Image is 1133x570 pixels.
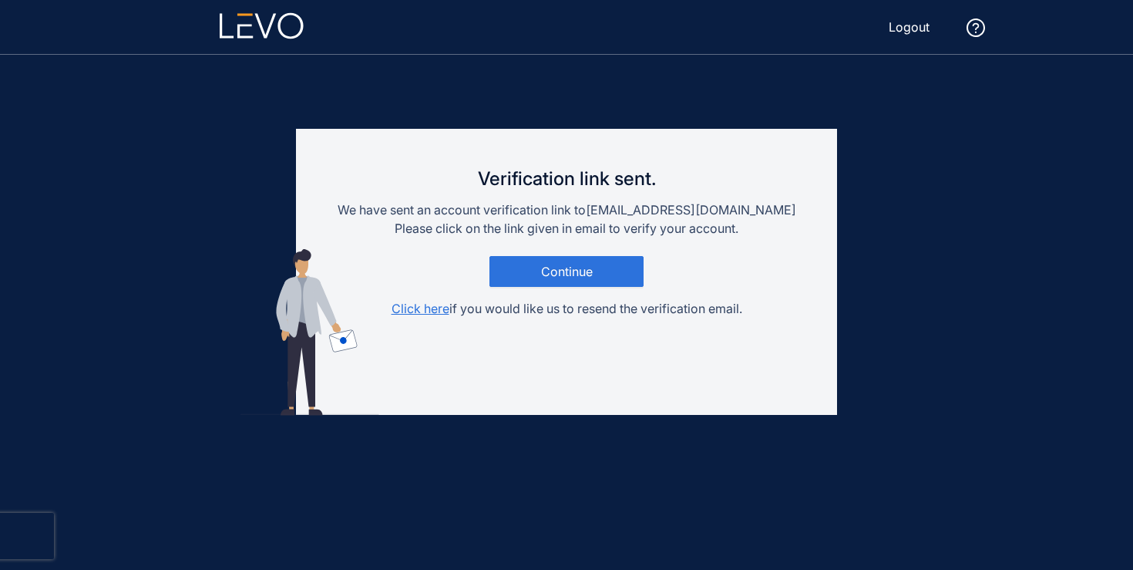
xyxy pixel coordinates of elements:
[541,265,593,278] span: Continue
[392,299,742,318] p: if you would like us to resend the verification email.
[889,20,930,34] span: Logout
[338,201,796,219] p: We have sent an account verification link to [EMAIL_ADDRESS][DOMAIN_NAME]
[876,15,942,39] button: Logout
[478,175,656,182] h1: Verification link sent.
[395,219,738,238] p: Please click on the link given in email to verify your account.
[489,256,644,287] button: Continue
[392,301,449,316] span: Click here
